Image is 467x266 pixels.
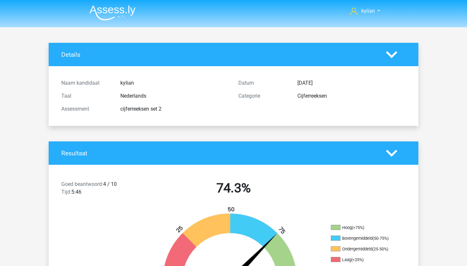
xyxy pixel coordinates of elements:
li: Laag [331,257,396,263]
div: Assessment [56,105,115,113]
li: Hoog [331,225,396,231]
div: (25-50%) [372,247,388,251]
div: Taal [56,92,115,100]
span: Tijd: [61,189,71,195]
div: cijferreeksen set 2 [115,105,233,113]
div: Datum [233,79,293,87]
img: Assessly [90,5,136,20]
div: Categorie [233,92,293,100]
span: kylian [361,8,375,14]
h4: Details [61,51,376,58]
div: 4 / 10 5:46 [56,180,145,199]
h4: Resultaat [61,150,376,157]
div: Nederlands [115,92,233,100]
div: (>75%) [352,225,364,230]
li: Bovengemiddeld [331,236,396,241]
div: Naam kandidaat [56,79,115,87]
div: (<25%) [351,257,364,262]
li: Ondergemiddeld [331,246,396,252]
div: (50-75%) [373,236,389,241]
h2: 74.3% [150,180,317,196]
span: Goed beantwoord: [61,181,103,187]
div: [DATE] [293,79,411,87]
a: kylian [348,7,383,15]
div: Cijferreeksen [293,92,411,100]
div: kylian [115,79,233,87]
